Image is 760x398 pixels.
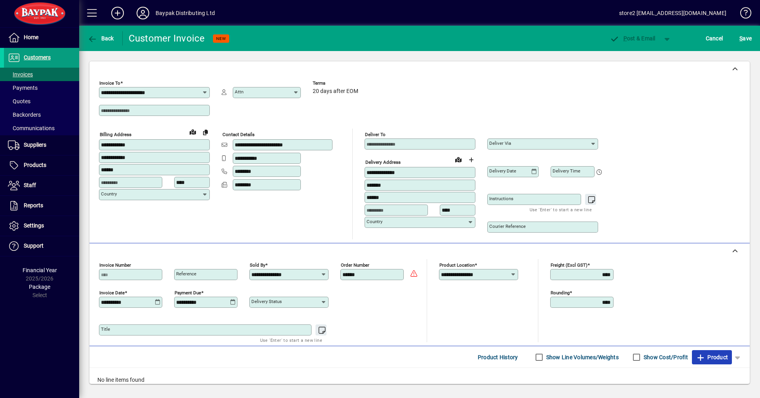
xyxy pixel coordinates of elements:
mat-label: Invoice date [99,290,125,296]
mat-label: Invoice To [99,80,120,86]
span: ost & Email [610,35,655,42]
mat-label: Product location [439,262,475,268]
button: Cancel [704,31,725,45]
mat-label: Attn [235,89,243,95]
span: Reports [24,202,43,208]
button: Product [692,350,732,364]
span: P [623,35,627,42]
mat-label: Rounding [551,290,570,296]
label: Show Line Volumes/Weights [545,353,619,361]
a: Quotes [4,95,79,108]
span: 20 days after EOM [313,88,358,95]
button: Copy to Delivery address [199,126,212,138]
mat-label: Sold by [250,262,265,268]
a: Home [4,28,79,47]
mat-label: Deliver To [365,132,386,137]
div: Baypak Distributing Ltd [156,7,215,19]
a: Staff [4,176,79,195]
a: Payments [4,81,79,95]
span: Back [87,35,114,42]
button: Profile [130,6,156,20]
span: Settings [24,222,44,229]
mat-label: Order number [341,262,369,268]
span: ave [739,32,752,45]
span: Support [24,243,44,249]
button: Save [737,31,754,45]
mat-label: Country [367,219,382,224]
a: Knowledge Base [734,2,750,27]
div: No line items found [89,368,750,392]
span: Suppliers [24,142,46,148]
mat-label: Courier Reference [489,224,526,229]
span: Home [24,34,38,40]
mat-label: Delivery time [553,168,580,174]
mat-hint: Use 'Enter' to start a new line [530,205,592,214]
div: store2 [EMAIL_ADDRESS][DOMAIN_NAME] [619,7,726,19]
button: Choose address [465,154,477,166]
mat-label: Instructions [489,196,513,201]
span: Product History [478,351,518,364]
a: Settings [4,216,79,236]
button: Add [105,6,130,20]
a: Reports [4,196,79,216]
mat-label: Freight (excl GST) [551,262,587,268]
a: Suppliers [4,135,79,155]
button: Back [85,31,116,45]
a: Backorders [4,108,79,121]
span: Cancel [706,32,723,45]
span: Invoices [8,71,33,78]
span: Package [29,284,50,290]
mat-label: Title [101,326,110,332]
label: Show Cost/Profit [642,353,688,361]
mat-label: Delivery date [489,168,516,174]
a: Communications [4,121,79,135]
a: View on map [452,153,465,166]
button: Post & Email [606,31,659,45]
span: Backorders [8,112,41,118]
span: Products [24,162,46,168]
span: Terms [313,81,360,86]
mat-label: Invoice number [99,262,131,268]
span: Customers [24,54,51,61]
span: Quotes [8,98,30,104]
a: Invoices [4,68,79,81]
app-page-header-button: Back [79,31,123,45]
mat-label: Delivery status [251,299,282,304]
span: S [739,35,743,42]
a: Products [4,155,79,175]
a: Support [4,236,79,256]
mat-label: Deliver via [489,140,511,146]
span: Financial Year [23,267,57,273]
span: Product [696,351,728,364]
span: NEW [216,36,226,41]
span: Communications [8,125,55,131]
span: Staff [24,182,36,188]
mat-label: Country [101,191,117,197]
a: View on map [186,125,199,138]
mat-label: Reference [176,271,196,277]
span: Payments [8,85,38,91]
mat-hint: Use 'Enter' to start a new line [260,335,322,345]
div: Customer Invoice [129,32,205,45]
mat-label: Payment due [175,290,201,296]
button: Product History [475,350,521,364]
